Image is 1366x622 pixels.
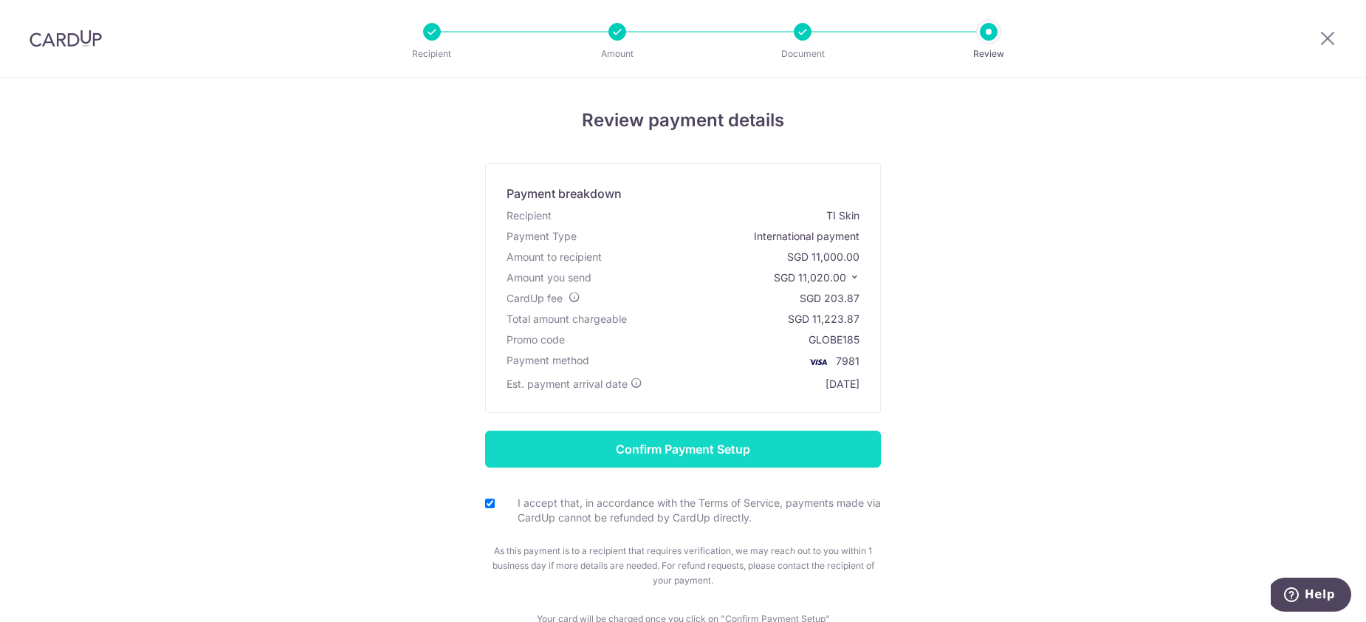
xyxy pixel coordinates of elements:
[30,30,102,47] img: CardUp
[774,270,859,285] p: SGD 11,020.00
[826,377,859,392] div: [DATE]
[485,431,881,468] input: Confirm Payment Setup
[1271,578,1351,615] iframe: Opens a widget where you can find more information
[787,250,859,264] div: SGD 11,000.00
[788,312,859,327] div: SGD 11,223.87
[748,47,857,61] p: Document
[800,291,859,306] div: SGD 203.87
[563,47,672,61] p: Amount
[507,332,565,347] div: Promo code
[774,271,846,284] span: SGD 11,020.00
[507,353,589,371] div: Payment method
[503,496,881,525] label: I accept that, in accordance with the Terms of Service, payments made via CardUp cannot be refund...
[507,208,552,223] div: Recipient
[485,544,881,588] p: As this payment is to a recipient that requires verification, we may reach out to you within 1 bu...
[507,292,563,304] span: CardUp fee
[377,47,487,61] p: Recipient
[507,312,627,325] span: Total amount chargeable
[754,229,859,244] div: International payment
[826,208,859,223] div: TI Skin
[934,47,1043,61] p: Review
[803,353,833,371] img: <span class="translation_missing" title="translation missing: en.account_steps.new_confirm_form.b...
[507,270,591,285] div: Amount you send
[836,355,859,367] span: 7981
[507,230,577,242] span: translation missing: en.account_steps.new_confirm_form.xb_payment.header.payment_type
[251,107,1115,134] h4: Review payment details
[507,185,622,202] div: Payment breakdown
[507,250,602,264] div: Amount to recipient
[809,332,859,347] div: GLOBE185
[507,377,642,392] div: Est. payment arrival date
